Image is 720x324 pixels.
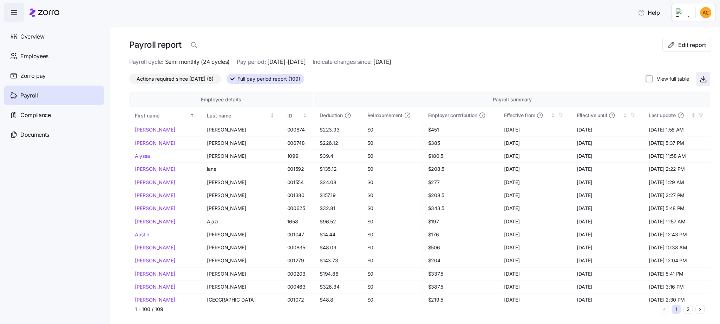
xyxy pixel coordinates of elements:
[137,74,214,83] span: Actions required since [DATE] (6)
[367,231,416,238] span: $0
[428,166,492,173] span: $208.5
[270,113,275,118] div: Not sorted
[320,270,355,277] span: $194.86
[287,296,308,303] span: 001072
[20,72,46,80] span: Zorro pay
[649,296,705,303] span: [DATE] 2:30 PM
[649,112,676,119] span: Last update
[577,126,637,133] span: [DATE]
[428,205,492,212] span: $343.5
[190,113,195,118] div: Sorted ascending
[504,140,565,147] span: [DATE]
[700,7,711,18] img: 73cb5fcb97e4e55e33d00a8b5270766a
[622,113,627,118] div: Not sorted
[504,231,565,238] span: [DATE]
[649,153,705,160] span: [DATE] 11:58 AM
[320,96,705,103] div: Payroll summary
[20,111,51,120] span: Compliance
[20,91,38,100] span: Payroll
[571,107,643,123] th: Effective untilNot sorted
[577,192,637,199] span: [DATE]
[267,58,306,66] span: [DATE]-[DATE]
[287,218,308,225] span: 1658
[129,58,164,66] span: Payroll cycle:
[20,130,49,139] span: Documents
[498,107,571,123] th: Effective fromNot sorted
[287,140,308,147] span: 000748
[649,166,705,173] span: [DATE] 2:22 PM
[4,125,104,144] a: Documents
[135,306,657,313] div: 1 - 100 / 109
[165,58,230,66] span: Semi monthly (24 cycles)
[287,205,308,212] span: 000625
[135,153,195,160] a: Alyssa
[504,112,535,119] span: Effective from
[683,305,693,314] button: 2
[367,244,416,251] span: $0
[428,126,492,133] span: $451
[135,231,195,238] a: Austin
[287,179,308,186] span: 001554
[287,257,308,264] span: 001279
[428,153,492,160] span: $180.5
[207,231,275,238] span: [PERSON_NAME]
[504,153,565,160] span: [DATE]
[649,244,705,251] span: [DATE] 10:38 AM
[367,126,416,133] span: $0
[207,112,269,120] div: Last name
[367,257,416,264] span: $0
[678,41,706,49] span: Edit report
[428,257,492,264] span: $204
[20,52,48,61] span: Employees
[367,205,416,212] span: $0
[320,218,355,225] span: $96.52
[4,46,104,66] a: Employees
[237,74,300,83] span: Full pay period report (109)
[4,86,104,105] a: Payroll
[135,205,195,212] a: [PERSON_NAME]
[207,283,275,290] span: [PERSON_NAME]
[207,140,275,147] span: [PERSON_NAME]
[135,112,189,120] div: First name
[281,107,314,123] th: IDNot sorted
[320,153,355,160] span: $39.4
[504,283,565,290] span: [DATE]
[660,305,669,314] button: Previous page
[207,205,275,212] span: [PERSON_NAME]
[577,231,637,238] span: [DATE]
[367,283,416,290] span: $0
[135,244,195,251] a: [PERSON_NAME]
[504,126,565,133] span: [DATE]
[367,218,416,225] span: $0
[207,218,275,225] span: Ajazi
[577,296,637,303] span: [DATE]
[504,179,565,186] span: [DATE]
[428,244,492,251] span: $506
[287,166,308,173] span: 001592
[4,27,104,46] a: Overview
[649,205,705,212] span: [DATE] 5:48 PM
[135,166,195,173] a: [PERSON_NAME]
[428,112,477,119] span: Employer contribution
[367,192,416,199] span: $0
[367,270,416,277] span: $0
[135,218,195,225] a: [PERSON_NAME]
[632,6,666,20] button: Help
[320,231,355,238] span: $14.44
[135,192,195,199] a: [PERSON_NAME]
[649,218,705,225] span: [DATE] 11:57 AM
[320,296,355,303] span: $48.8
[287,244,308,251] span: 000835
[504,192,565,199] span: [DATE]
[320,244,355,251] span: $48.09
[129,39,181,50] h1: Payroll report
[320,112,342,119] span: Deduction
[504,205,565,212] span: [DATE]
[4,105,104,125] a: Compliance
[649,140,705,147] span: [DATE] 5:37 PM
[135,126,195,133] a: [PERSON_NAME]
[207,296,275,303] span: [GEOGRAPHIC_DATA]
[428,231,492,238] span: $176
[320,179,355,186] span: $24.08
[504,257,565,264] span: [DATE]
